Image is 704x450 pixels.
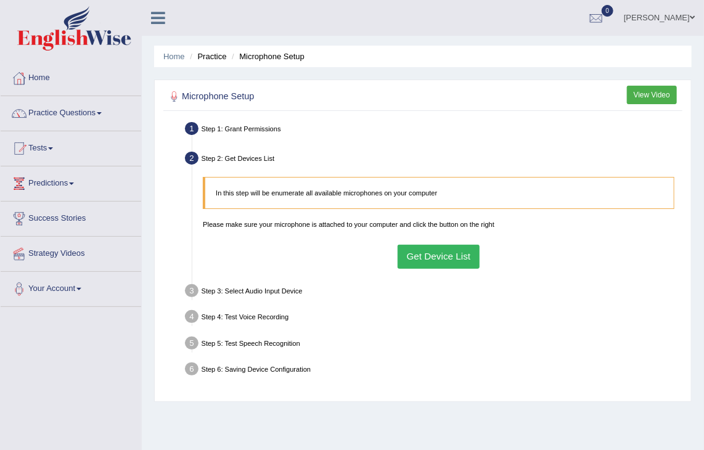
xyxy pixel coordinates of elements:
a: Your Account [1,272,141,303]
a: Tests [1,131,141,162]
a: Predictions [1,166,141,197]
li: Practice [187,51,226,62]
a: Strategy Videos [1,237,141,268]
button: Get Device List [398,245,480,269]
div: Step 4: Test Voice Recording [181,307,687,330]
a: Home [163,52,185,61]
span: 0 [602,5,614,17]
div: Step 2: Get Devices List [181,149,687,171]
a: Success Stories [1,202,141,232]
blockquote: In this step will be enumerate all available microphones on your computer [203,177,674,209]
div: Step 5: Test Speech Recognition [181,333,687,356]
a: Practice Questions [1,96,141,127]
h2: Microphone Setup [166,89,485,105]
div: Step 6: Saving Device Configuration [181,359,687,382]
div: Step 1: Grant Permissions [181,119,687,142]
button: View Video [627,86,677,104]
li: Microphone Setup [229,51,305,62]
p: Please make sure your microphone is attached to your computer and click the button on the right [203,219,674,229]
div: Step 3: Select Audio Input Device [181,280,687,303]
a: Home [1,61,141,92]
